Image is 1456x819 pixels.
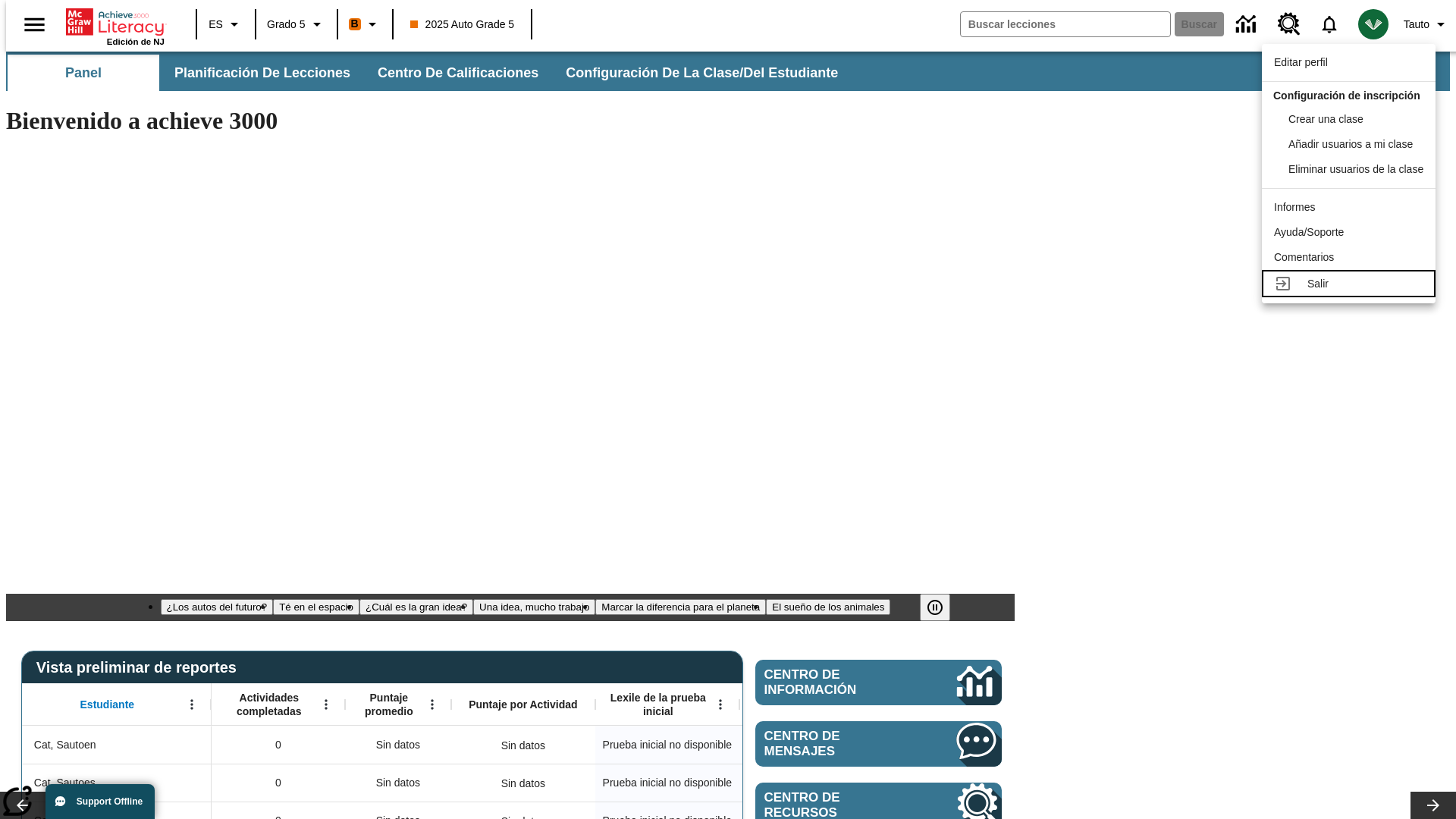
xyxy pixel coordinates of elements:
span: Crear una clase [1288,113,1363,125]
span: Añadir usuarios a mi clase [1288,138,1413,150]
span: Eliminar usuarios de la clase [1288,163,1423,175]
span: Configuración de inscripción [1273,89,1420,102]
span: Salir [1307,278,1329,290]
span: Informes [1274,201,1315,213]
span: Comentarios [1274,251,1334,263]
span: Editar perfil [1274,56,1328,68]
span: Ayuda/Soporte [1274,226,1344,238]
